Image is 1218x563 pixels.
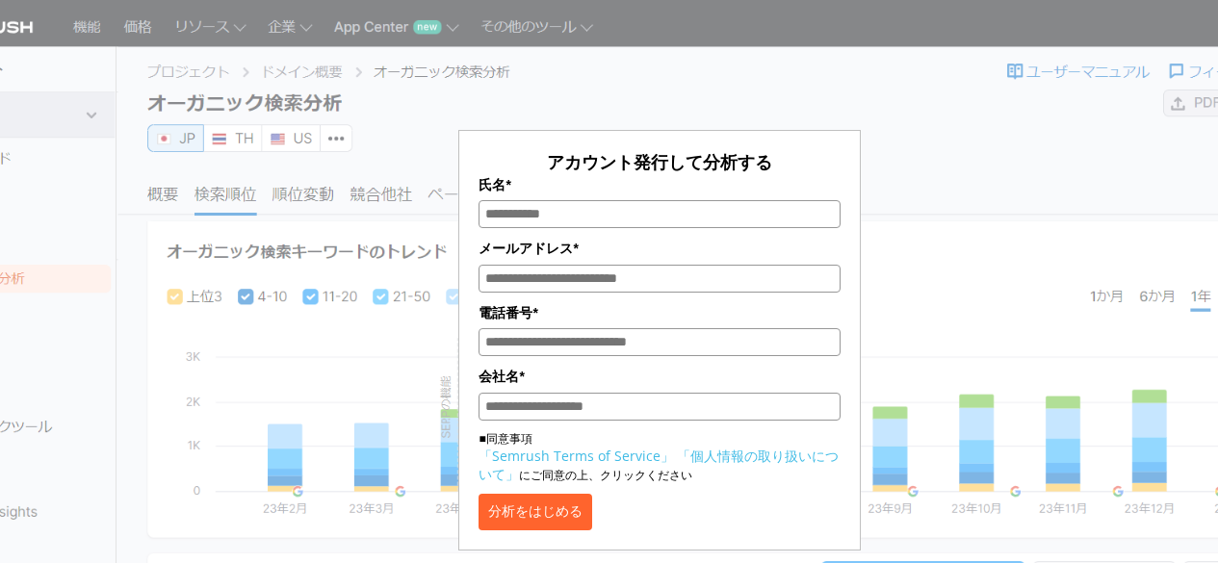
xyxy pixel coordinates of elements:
span: アカウント発行して分析する [547,150,772,173]
label: メールアドレス* [479,238,840,259]
button: 分析をはじめる [479,494,592,530]
p: ■同意事項 にご同意の上、クリックください [479,430,840,484]
a: 「個人情報の取り扱いについて」 [479,447,839,483]
label: 電話番号* [479,302,840,323]
a: 「Semrush Terms of Service」 [479,447,674,465]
